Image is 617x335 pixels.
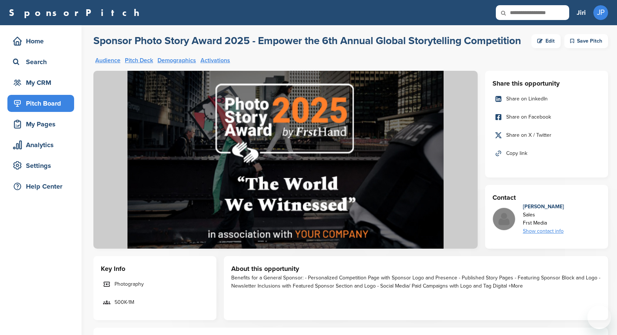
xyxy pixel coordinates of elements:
h3: Contact [492,192,601,203]
a: My CRM [7,74,74,91]
a: Pitch Board [7,95,74,112]
a: Search [7,53,74,70]
div: Pitch Board [11,97,74,110]
div: Benefits for a General Sponsor: - Personalized Competition Page with Sponsor Logo and Presence - ... [231,274,601,290]
div: Search [11,55,74,69]
a: Share on Facebook [492,109,601,125]
a: Analytics [7,136,74,153]
span: 500K-1M [115,298,134,306]
a: Edit [531,34,561,48]
a: SponsorPitch [9,8,144,17]
h2: Sponsor Photo Story Award 2025 - Empower the 6th Annual Global Storytelling Competition [93,34,521,47]
a: Demographics [157,57,196,63]
span: JP [593,5,608,20]
div: Sales [523,211,564,219]
a: Help Center [7,178,74,195]
div: My CRM [11,76,74,89]
a: Settings [7,157,74,174]
a: My Pages [7,116,74,133]
h3: Share this opportunity [492,78,601,89]
a: Activations [200,57,230,63]
a: Audience [95,57,120,63]
span: Share on LinkedIn [506,95,548,103]
a: Copy link [492,146,601,161]
div: Save Pitch [564,34,608,48]
div: Frst Media [523,219,564,227]
span: Photography [115,280,144,288]
h3: Jiri [577,7,586,18]
a: Jiri [577,4,586,21]
div: My Pages [11,117,74,131]
span: Share on X / Twitter [506,131,551,139]
h3: About this opportunity [231,263,601,274]
div: Help Center [11,180,74,193]
a: Pitch Deck [125,57,153,63]
h3: Key Info [101,263,209,274]
img: Sponsorpitch & [93,71,478,249]
span: Share on Facebook [506,113,551,121]
img: Missing [493,208,515,230]
div: [PERSON_NAME] [523,203,564,211]
div: Settings [11,159,74,172]
a: Sponsor Photo Story Award 2025 - Empower the 6th Annual Global Storytelling Competition [93,34,521,48]
a: Share on X / Twitter [492,127,601,143]
span: Copy link [506,149,527,157]
iframe: Button to launch messaging window [587,305,611,329]
div: Show contact info [523,227,564,235]
div: Analytics [11,138,74,152]
a: Home [7,33,74,50]
a: Share on LinkedIn [492,91,601,107]
div: Home [11,34,74,48]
